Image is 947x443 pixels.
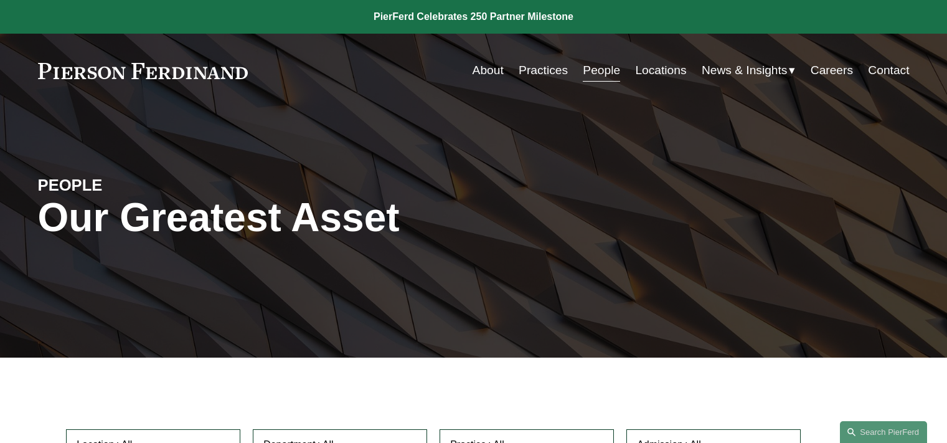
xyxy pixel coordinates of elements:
[702,60,788,82] span: News & Insights
[840,421,927,443] a: Search this site
[473,59,504,82] a: About
[38,195,619,241] h1: Our Greatest Asset
[868,59,909,82] a: Contact
[635,59,686,82] a: Locations
[811,59,853,82] a: Careers
[583,59,620,82] a: People
[702,59,796,82] a: folder dropdown
[38,175,256,195] h4: PEOPLE
[519,59,568,82] a: Practices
